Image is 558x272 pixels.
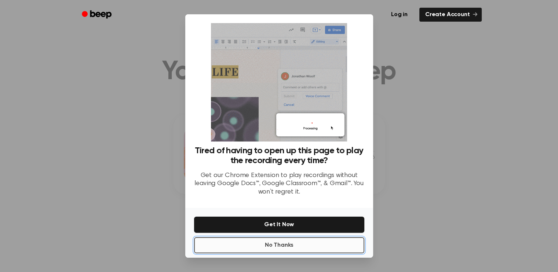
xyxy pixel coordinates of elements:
p: Get our Chrome Extension to play recordings without leaving Google Docs™, Google Classroom™, & Gm... [194,172,364,196]
a: Beep [77,8,118,22]
h3: Tired of having to open up this page to play the recording every time? [194,146,364,166]
a: Log in [384,6,415,23]
a: Create Account [419,8,482,22]
button: Get It Now [194,217,364,233]
img: Beep extension in action [211,23,347,141]
button: No Thanks [194,237,364,253]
